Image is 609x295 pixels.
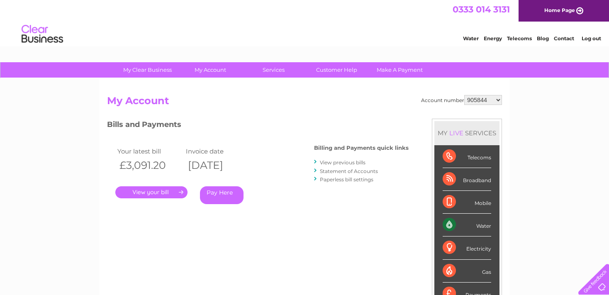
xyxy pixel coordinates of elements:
[107,119,409,133] h3: Bills and Payments
[507,35,532,41] a: Telecoms
[115,146,184,157] td: Your latest bill
[302,62,371,78] a: Customer Help
[109,5,501,40] div: Clear Business is a trading name of Verastar Limited (registered in [GEOGRAPHIC_DATA] No. 3667643...
[21,22,63,47] img: logo.png
[113,62,182,78] a: My Clear Business
[107,95,502,111] h2: My Account
[443,145,491,168] div: Telecoms
[463,35,479,41] a: Water
[320,159,365,166] a: View previous bills
[314,145,409,151] h4: Billing and Payments quick links
[443,191,491,214] div: Mobile
[537,35,549,41] a: Blog
[443,260,491,283] div: Gas
[484,35,502,41] a: Energy
[365,62,434,78] a: Make A Payment
[184,157,252,174] th: [DATE]
[176,62,245,78] a: My Account
[554,35,574,41] a: Contact
[421,95,502,105] div: Account number
[115,157,184,174] th: £3,091.20
[320,168,378,174] a: Statement of Accounts
[582,35,601,41] a: Log out
[443,236,491,259] div: Electricity
[239,62,308,78] a: Services
[115,186,188,198] a: .
[184,146,252,157] td: Invoice date
[448,129,465,137] div: LIVE
[453,4,510,15] a: 0333 014 3131
[443,214,491,236] div: Water
[320,176,373,183] a: Paperless bill settings
[443,168,491,191] div: Broadband
[434,121,499,145] div: MY SERVICES
[200,186,244,204] a: Pay Here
